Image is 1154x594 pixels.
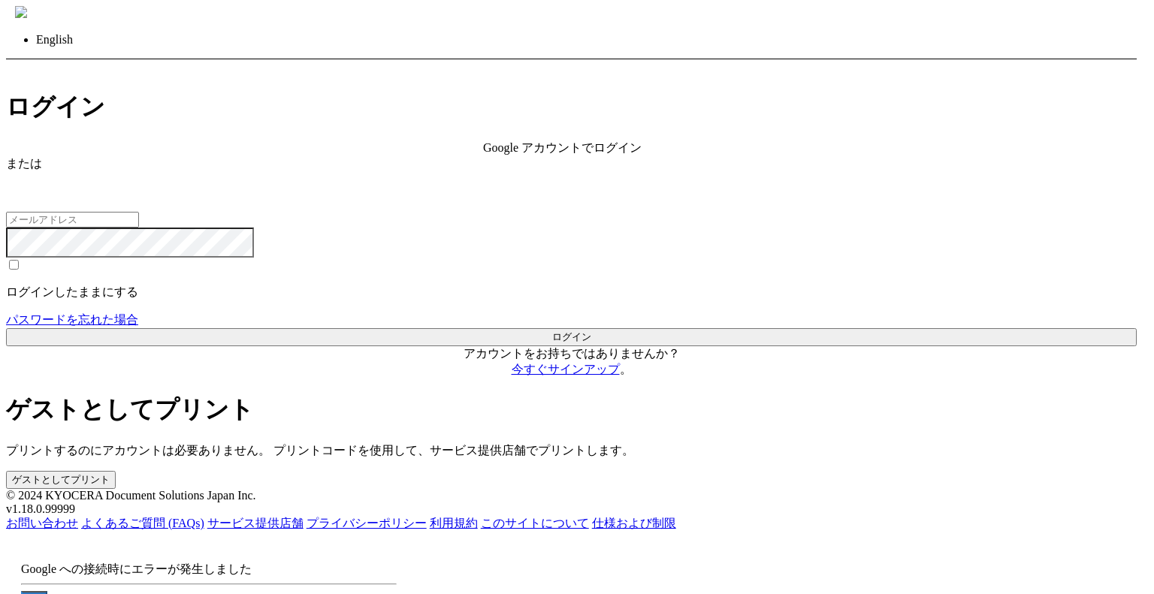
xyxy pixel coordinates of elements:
p: プリントするのにアカウントは必要ありません。 プリントコードを使用して、サービス提供店舗でプリントします。 [6,443,1137,459]
button: ログイン [6,328,1137,346]
a: パスワードを忘れた場合 [6,313,138,326]
img: anytime_print_blue_japanese_228x75.svg [15,6,27,18]
a: 今すぐサインアップ [512,363,620,375]
p: アカウントをお持ちではありませんか？ [6,346,1137,378]
a: サービス提供店舗 [207,517,304,529]
a: よくあるご質問 (FAQs) [81,517,204,529]
button: ゲストとしてプリント [6,471,116,489]
input: メールアドレス [6,212,139,228]
span: Google アカウントでログイン [483,141,642,154]
a: プライバシーポリシー [307,517,427,529]
p: ログインしたままにする [6,285,1137,300]
span: ログイン [6,20,54,32]
div: または [6,156,1137,172]
div: Google への接続時にエラーが発生しました [21,562,397,577]
a: 戻る [6,60,30,73]
h1: ログイン [6,91,1137,124]
a: お問い合わせ [6,517,78,529]
span: v1.18.0.99999 [6,502,75,515]
a: English [36,33,73,46]
span: 。 [512,363,632,375]
span: © 2024 KYOCERA Document Solutions Japan Inc. [6,489,256,502]
a: 利用規約 [430,517,478,529]
h1: ゲストとしてプリント [6,393,1137,427]
a: 仕様および制限 [592,517,676,529]
a: このサイトについて [481,517,589,529]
